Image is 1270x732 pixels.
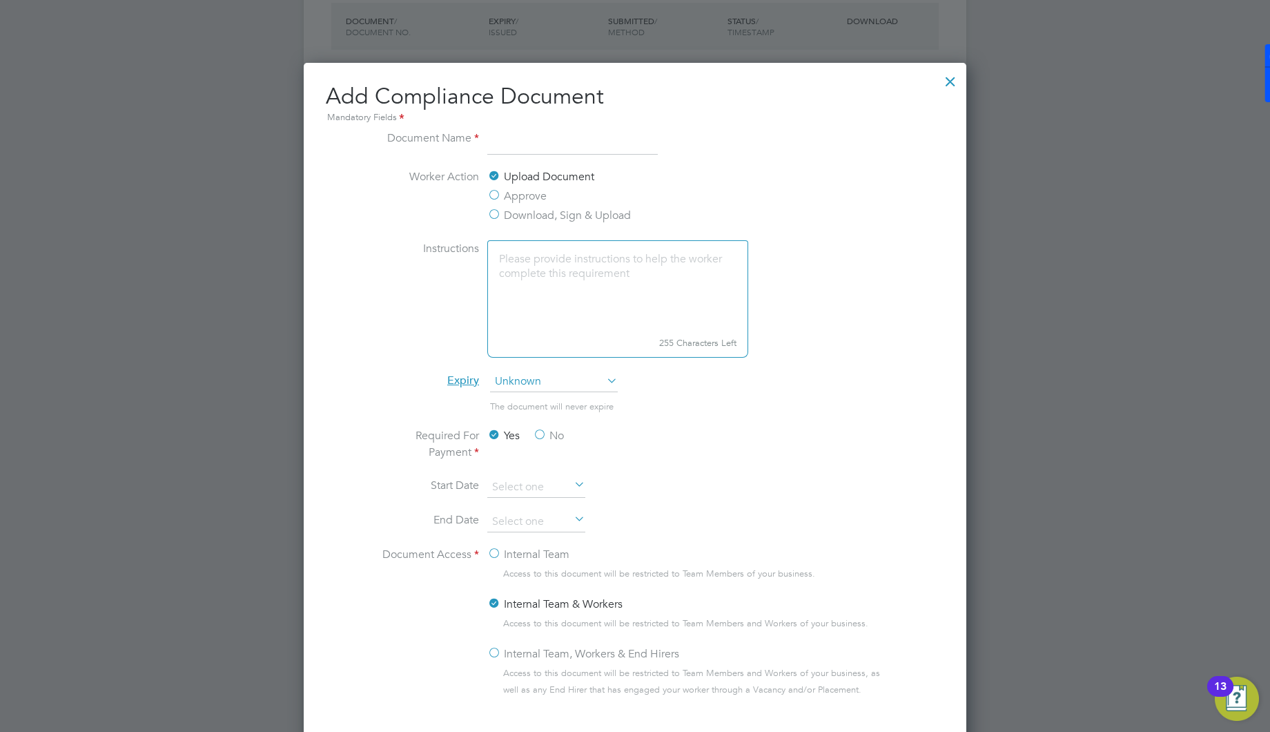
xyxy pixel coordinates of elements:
div: 13 [1214,686,1227,704]
label: Download, Sign & Upload [487,207,631,224]
label: Required For Payment [375,427,479,461]
label: Yes [487,427,520,444]
h2: Add Compliance Document [326,82,944,126]
label: Worker Action [375,168,479,224]
span: Unknown [490,372,618,392]
label: End Date [375,512,479,530]
span: Access to this document will be restricted to Team Members and Workers of your business, as well ... [503,665,895,698]
label: Document Access [375,546,479,709]
span: Access to this document will be restricted to Team Members and Workers of your business. [503,615,868,632]
button: Open Resource Center, 13 new notifications [1215,677,1259,721]
label: Internal Team [487,546,569,563]
div: Mandatory Fields [326,110,944,126]
label: Instructions [375,240,479,355]
span: Expiry [447,374,479,387]
label: Document Name [375,130,479,152]
label: Approve [487,188,547,204]
input: Select one [487,477,585,498]
label: Internal Team & Workers [487,596,623,613]
span: The document will never expire [490,401,614,412]
label: Upload Document [487,168,594,185]
label: No [533,427,564,444]
label: Internal Team, Workers & End Hirers [487,646,679,662]
span: Access to this document will be restricted to Team Members of your business. [503,566,815,582]
label: Start Date [375,477,479,495]
input: Select one [487,512,585,532]
small: 255 Characters Left [487,329,748,358]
